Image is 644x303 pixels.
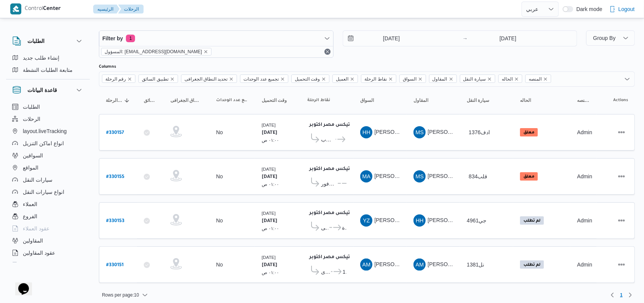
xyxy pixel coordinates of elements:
span: Admin [577,173,592,179]
button: Filter by1 active filters [99,31,333,46]
span: Actions [613,97,628,103]
div: Yasr Zain Jmuaah Mahmood [360,214,372,227]
b: # 330153 [106,219,124,224]
button: Remove تجميع عدد الوحدات from selection in this group [280,77,285,81]
span: لم تطلب [520,260,544,269]
span: [PERSON_NAME] [374,173,418,179]
span: تحديد النطاق الجغرافى [170,97,202,103]
button: قاعدة البيانات [12,86,84,95]
div: → [463,36,468,41]
span: Admin [577,217,592,224]
button: الفروع [9,210,87,222]
span: layout.liveTracking [23,127,67,136]
button: العملاء [9,198,87,210]
span: السواقين [23,151,43,160]
span: العميل [332,75,358,83]
span: سيارة النقل [460,75,495,83]
svg: Sorted in descending order [124,97,130,103]
input: Press the down key to open a popover containing a calendar. [343,31,429,46]
button: Remove رقم الرحلة from selection in this group [127,77,132,81]
span: تطبيق السائق [144,97,157,103]
span: AM [416,259,424,271]
span: Logout [619,5,635,14]
button: رقم الرحلةSorted in descending order [103,94,133,106]
button: Actions [615,170,628,182]
span: MS [416,170,424,182]
button: Remove سيارة النقل from selection in this group [487,77,492,81]
span: تجميع عدد الوحدات [243,75,279,83]
small: [DATE] [262,255,276,260]
button: Previous page [608,290,617,300]
button: Remove نقاط الرحلة from selection in this group [388,77,393,81]
span: المقاول [413,97,428,103]
span: انواع سيارات النقل [23,187,64,197]
span: المنصه [577,97,590,103]
span: وقت التحميل [291,75,329,83]
button: السواقين [9,149,87,162]
span: سيارة النقل [467,97,489,103]
span: جي4961 [467,217,487,224]
span: AM [363,259,371,271]
span: تجميع عدد الوحدات [240,75,288,83]
span: لم تطلب [520,216,544,225]
span: اجهزة التليفون [23,260,54,270]
a: #330151 [106,260,124,270]
span: 1376ادف [469,129,490,135]
span: Dark mode [573,6,602,12]
span: معلق [520,128,538,136]
button: Page 1 of 1 [617,290,626,300]
span: سيارة النقل [463,75,486,83]
span: Filter by [102,34,123,43]
span: المقاول [433,75,447,83]
span: 1 active filters [126,35,135,42]
span: الطلبات [23,102,40,111]
button: الرحلات [118,5,144,14]
span: تطبيق السائق [138,75,178,83]
button: اجهزة التليفون [9,259,87,271]
span: كارفور العاصمة الجديدة [342,223,347,232]
span: Admin [577,262,592,268]
span: الحاله [498,75,522,83]
div: الطلبات [6,52,90,79]
span: عقود المقاولين [23,248,55,257]
div: No [216,261,223,268]
button: Open list of options [624,76,630,82]
button: الحاله [517,94,566,106]
span: رقم الرحلة [102,75,135,83]
span: نقاط الرحلة [364,75,386,83]
span: العميل [336,75,348,83]
button: سيارات النقل [9,174,87,186]
div: Muhammad Slah Abad Alhada Abad Alhamaid [413,126,426,138]
button: Remove المقاول from selection in this group [449,77,453,81]
span: تحديد النطاق الجغرافى [181,75,237,83]
small: ٠١:٠٠ ص [262,270,279,275]
span: المسؤول: mostafa.elrouby@illa.com.eg [101,48,211,56]
a: #330157 [106,127,124,138]
div: No [216,173,223,180]
span: المقاول [429,75,457,83]
span: سيارات النقل [23,175,52,184]
span: Rows per page : 10 [102,290,139,300]
span: Group By [593,35,615,41]
span: نل1381 [467,262,484,268]
button: تطبيق السائق [141,94,160,106]
b: اجيليتى لوجيستيكس مصر اكتوبر [309,167,382,172]
b: لم تطلب [523,219,541,223]
b: اجيليتى لوجيستيكس مصر اكتوبر [309,211,382,216]
button: انواع سيارات النقل [9,186,87,198]
b: # 330157 [106,130,124,136]
button: layout.liveTracking [9,125,87,137]
span: [PERSON_NAME] جمعه [428,217,485,223]
label: Columns [99,64,116,70]
b: اجيليتى لوجيستيكس مصر اكتوبر [309,255,382,260]
button: Actions [615,214,628,227]
span: متابعة الطلبات النشطة [23,65,73,75]
img: X8yXhbKr1z7QwAAAABJRU5ErkJggg== [10,3,21,14]
button: Group By [586,30,635,46]
button: Remove الحاله from selection in this group [514,77,519,81]
span: HH [416,214,424,227]
button: تحديد النطاق الجغرافى [167,94,205,106]
span: كارفور [PERSON_NAME] [321,179,337,188]
button: المواقع [9,162,87,174]
small: [DATE] [262,211,276,216]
